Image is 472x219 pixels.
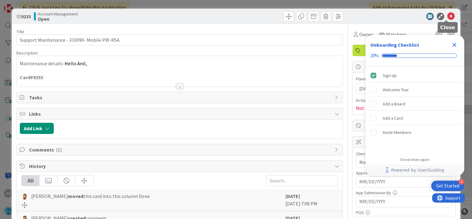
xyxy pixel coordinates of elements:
[368,69,462,82] div: Sign Up is complete.
[56,147,62,153] span: ( 1 )
[285,192,338,208] div: [DATE] 7:08 PM
[365,66,464,153] div: Checklist items
[356,210,452,215] div: POS
[21,13,31,19] b: 9233
[65,60,87,67] span: Hello Anil,
[31,192,150,200] span: [PERSON_NAME] this card into this column Done
[13,1,28,8] span: Support
[391,166,444,174] span: Powered by UserGuiding
[365,138,444,146] span: Custom Fields
[356,104,389,112] span: Not Started Yet
[20,123,54,134] button: Add Link
[356,191,452,195] div: App Submission By
[383,114,403,122] div: Add a Card
[383,86,409,93] div: Welcome Tour
[436,183,459,189] div: Get Started
[440,24,455,30] h5: Close
[21,193,28,200] img: AS
[365,165,464,176] div: Footer
[285,193,300,199] b: [DATE]
[16,13,31,20] span: ID
[68,193,83,199] b: moved
[29,110,331,118] span: Links
[365,63,444,71] span: Dates
[20,60,339,67] p: Maintenance details-
[29,94,331,101] span: Tasks
[383,129,411,136] div: Invite Members
[29,162,331,170] span: History
[16,34,343,45] input: type card name here...
[368,111,462,125] div: Add a Card is incomplete.
[400,157,429,162] div: Do not show again
[266,175,338,186] input: Search...
[356,151,366,157] label: Client
[38,11,78,16] span: Account Management
[365,47,444,54] span: Support Ticket
[359,85,374,92] span: [DATE]
[370,53,379,58] div: 20%
[359,177,449,187] input: MM/DD/YYYY
[365,122,444,129] span: Block
[370,41,419,49] div: Onboarding Checklist
[368,97,462,111] div: Add a Board is incomplete.
[16,50,38,56] span: Description
[356,171,452,175] div: Appstore Live By
[383,72,397,79] div: Sign Up
[29,146,331,153] span: Comments
[356,76,452,82] span: Planned Dates
[22,175,40,186] div: All
[383,100,405,108] div: Add a Board
[359,31,373,38] span: Owner
[365,35,464,176] div: Checklist Container
[359,196,449,207] input: MM/DD/YYYY
[16,29,24,34] label: Title
[386,31,406,38] span: Watchers
[368,126,462,139] div: Invite Members is incomplete.
[369,165,461,176] a: Powered by UserGuiding
[431,181,464,191] div: Open Get Started checklist, remaining modules: 4
[368,83,462,97] div: Welcome Tour is incomplete.
[459,179,464,185] div: 4
[449,40,459,50] div: Close Checklist
[38,16,78,21] b: Open
[370,53,459,58] div: Checklist progress: 20%
[356,97,452,104] span: Actual Dates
